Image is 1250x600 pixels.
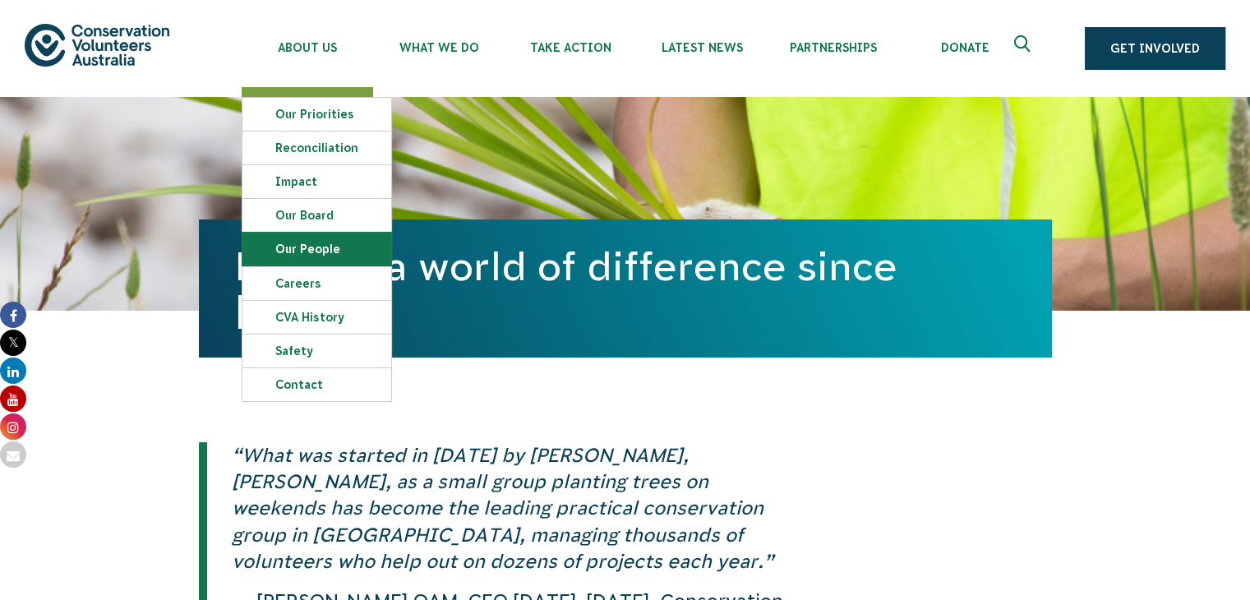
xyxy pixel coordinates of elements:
a: Impact [242,165,391,198]
a: Contact [242,368,391,401]
a: Careers [242,267,391,300]
span: About Us [242,41,373,54]
span: Take Action [505,41,636,54]
em: “What was started in [DATE] by [PERSON_NAME], [PERSON_NAME], as a small group planting trees on w... [232,445,773,572]
span: Donate [899,41,1031,54]
span: Expand search box [1014,35,1035,62]
img: logo.svg [25,24,169,66]
button: Expand search box Close search box [1004,29,1044,68]
a: Safety [242,335,391,367]
a: Reconciliation [242,132,391,164]
a: Our Board [242,199,391,232]
span: Partnerships [768,41,899,54]
span: Latest News [636,41,768,54]
a: Get Involved [1085,27,1225,70]
a: Our Priorities [242,98,391,131]
a: CVA history [242,301,391,334]
h1: Making a world of difference since [DATE] [235,244,1016,333]
a: Our People [242,233,391,265]
span: What We Do [373,41,505,54]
